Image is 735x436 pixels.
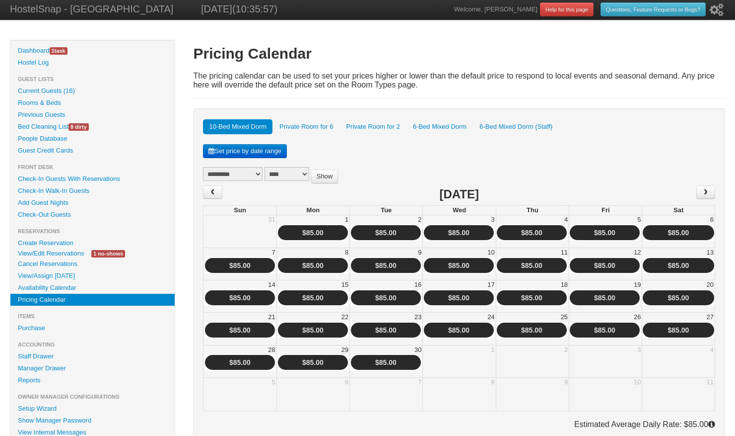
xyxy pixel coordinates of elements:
[448,294,469,302] a: $85.00
[642,205,715,215] th: Sat
[267,215,276,224] div: 31
[375,326,397,334] a: $85.00
[10,109,175,121] a: Previous Guests
[668,326,689,334] a: $85.00
[490,378,496,387] div: 8
[574,420,715,429] div: Estimated Average Daily Rate: $85.00
[203,205,276,215] th: Sun
[601,2,706,16] a: Questions, Feature Requests or Bugs?
[563,215,569,224] div: 4
[10,391,175,403] li: Owner Manager Configurations
[594,229,615,237] a: $85.00
[209,184,217,199] span: ‹
[10,225,175,237] li: Reservations
[521,326,542,334] a: $85.00
[560,280,569,289] div: 18
[349,205,422,215] th: Tue
[569,205,642,215] th: Fri
[10,415,175,427] a: Show Manager Password
[708,420,715,428] i: Average only reflects prices shown on this page. It does not include guests previously booked at ...
[229,294,251,302] a: $85.00
[668,262,689,269] a: $85.00
[232,3,277,14] span: (10:35:57)
[375,358,397,366] a: $85.00
[702,184,710,199] span: ›
[413,313,422,322] div: 23
[276,205,349,215] th: Mon
[10,133,175,145] a: People Database
[10,209,175,221] a: Check-Out Guests
[375,294,397,302] a: $85.00
[344,215,349,224] div: 1
[193,72,725,89] p: The pricing calendar can be used to set your prices higher or lower than the default price to res...
[10,161,175,173] li: Front Desk
[229,262,251,269] a: $85.00
[340,313,349,322] div: 22
[10,258,175,270] a: Cancel Reservations
[267,313,276,322] div: 21
[709,215,715,224] div: 6
[560,313,569,322] div: 25
[709,346,715,354] div: 4
[10,185,175,197] a: Check-In Walk-In Guests
[50,47,67,55] span: task
[10,73,175,85] li: Guest Lists
[633,280,642,289] div: 19
[193,45,725,63] h1: Pricing Calendar
[413,280,422,289] div: 16
[473,119,558,134] a: 6-Bed Mixed Dorm (Staff)
[521,262,542,269] a: $85.00
[10,322,175,334] a: Purchase
[340,119,405,134] a: Private Room for 2
[10,362,175,374] a: Manager Drawer
[203,144,286,158] a: Set price by date range
[706,378,715,387] div: 11
[302,358,324,366] a: $85.00
[417,248,422,257] div: 9
[563,378,569,387] div: 9
[10,339,175,350] li: Accounting
[52,48,55,54] span: 1
[633,248,642,257] div: 12
[375,262,397,269] a: $85.00
[594,326,615,334] a: $85.00
[10,85,175,97] a: Current Guests (16)
[417,378,422,387] div: 7
[10,350,175,362] a: Staff Drawer
[633,378,642,387] div: 10
[10,121,175,133] a: Bed Cleaning List8 dirty
[344,378,349,387] div: 6
[668,294,689,302] a: $85.00
[422,205,495,215] th: Wed
[486,280,495,289] div: 17
[375,229,397,237] a: $85.00
[448,326,469,334] a: $85.00
[311,170,338,183] button: Show
[302,294,324,302] a: $85.00
[340,280,349,289] div: 15
[448,229,469,237] a: $85.00
[302,262,324,269] a: $85.00
[706,248,715,257] div: 13
[267,280,276,289] div: 14
[486,248,495,257] div: 10
[91,250,125,258] span: 1 no-shows
[668,229,689,237] a: $85.00
[229,358,251,366] a: $85.00
[10,403,175,415] a: Setup Wizard
[10,270,175,282] a: View/Assign [DATE]
[340,346,349,354] div: 29
[10,282,175,294] a: Availability Calendar
[540,2,594,16] a: Help for this page
[496,205,569,215] th: Thu
[521,294,542,302] a: $85.00
[486,313,495,322] div: 24
[10,173,175,185] a: Check-In Guests With Reservations
[10,97,175,109] a: Rooms & Beds
[633,313,642,322] div: 26
[563,346,569,354] div: 2
[203,119,272,134] a: 10-Bed Mixed Dorm
[594,294,615,302] a: $85.00
[10,248,91,259] a: View/Edit Reservations
[407,119,472,134] a: 6-Bed Mixed Dorm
